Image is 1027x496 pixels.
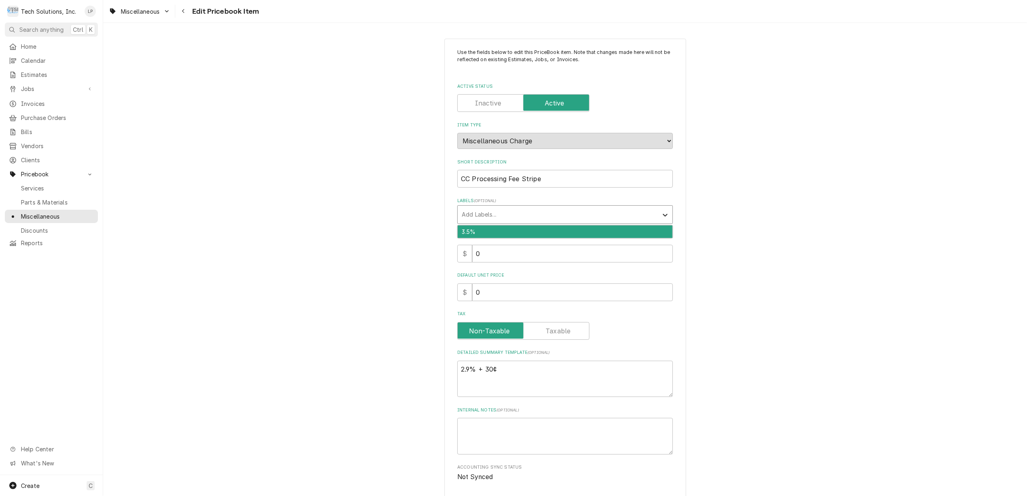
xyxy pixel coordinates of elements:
[7,6,19,17] div: T
[5,167,98,181] a: Go to Pricebook
[457,472,673,482] span: Accounting Sync Status
[457,349,673,356] label: Detailed Summary Template
[21,226,94,235] span: Discounts
[457,283,472,301] div: $
[457,407,673,413] label: Internal Notes
[5,153,98,167] a: Clients
[457,122,673,128] label: Item Type
[457,311,673,317] label: Tax
[457,122,673,149] div: Item Type
[21,482,39,489] span: Create
[5,182,98,195] a: Services
[21,198,94,207] span: Parts & Materials
[5,111,98,124] a: Purchase Orders
[457,349,673,397] div: Detailed Summary Template
[5,224,98,237] a: Discounts
[457,159,673,165] label: Short Description
[457,245,472,262] div: $
[527,350,550,355] span: ( optional )
[457,407,673,455] div: Internal Notes
[121,7,160,16] span: Miscellaneous
[457,464,673,471] span: Accounting Sync Status
[21,142,94,150] span: Vendors
[5,54,98,67] a: Calendar
[21,85,82,93] span: Jobs
[21,114,94,122] span: Purchase Orders
[85,6,96,17] div: Lisa Paschal's Avatar
[496,408,519,412] span: ( optional )
[457,198,673,224] div: Labels
[457,473,493,481] span: Not Synced
[457,49,673,482] div: PriceBookItem Create/Update Form
[457,49,673,71] p: Use the fields below to edit this PriceBook item. Note that changes made here will not be reflect...
[21,459,93,467] span: What's New
[457,272,673,301] div: Default Unit Price
[21,7,76,16] div: Tech Solutions, Inc.
[5,210,98,223] a: Miscellaneous
[458,225,672,238] div: 3.5%
[21,184,94,192] span: Services
[21,212,94,221] span: Miscellaneous
[73,25,83,34] span: Ctrl
[21,128,94,136] span: Bills
[457,198,673,204] label: Labels
[457,272,673,279] label: Default Unit Price
[457,361,673,397] textarea: 2.9% + 30¢
[21,445,93,453] span: Help Center
[5,68,98,81] a: Estimates
[5,82,98,95] a: Go to Jobs
[457,170,673,188] input: Name used to describe this Misc. Charge
[89,482,93,490] span: C
[190,6,259,17] span: Edit Pricebook Item
[457,159,673,188] div: Short Description
[457,464,673,482] div: Accounting Sync Status
[21,56,94,65] span: Calendar
[21,239,94,247] span: Reports
[457,83,673,90] label: Active Status
[106,5,173,18] a: Go to Miscellaneous
[457,311,673,339] div: Tax
[21,156,94,164] span: Clients
[5,196,98,209] a: Parts & Materials
[21,42,94,51] span: Home
[5,457,98,470] a: Go to What's New
[474,198,496,203] span: ( optional )
[89,25,93,34] span: K
[19,25,64,34] span: Search anything
[177,5,190,18] button: Navigate back
[5,40,98,53] a: Home
[457,83,673,112] div: Active Status
[5,23,98,37] button: Search anythingCtrlK
[21,70,94,79] span: Estimates
[457,234,673,262] div: Unit Cost
[21,170,82,178] span: Pricebook
[5,442,98,456] a: Go to Help Center
[21,99,94,108] span: Invoices
[5,97,98,110] a: Invoices
[7,6,19,17] div: Tech Solutions, Inc.'s Avatar
[5,125,98,138] a: Bills
[5,139,98,153] a: Vendors
[5,236,98,250] a: Reports
[85,6,96,17] div: LP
